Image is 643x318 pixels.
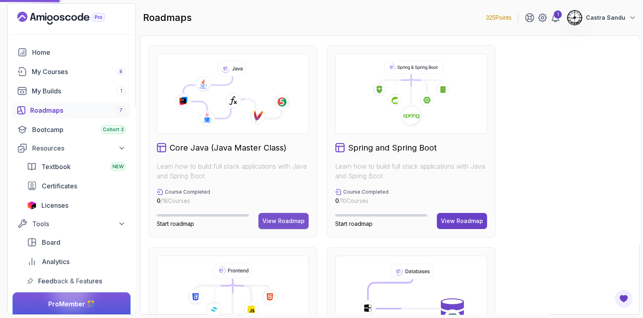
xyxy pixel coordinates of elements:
h2: roadmaps [143,11,192,24]
a: bootcamp [12,122,131,138]
a: builds [12,83,131,99]
p: Learn how to build full stack applications with Java and Spring Boot [157,161,309,181]
button: Resources [12,141,131,155]
button: View Roadmap [437,213,487,229]
span: Start roadmap [335,220,373,227]
span: Textbook [41,162,71,171]
div: My Courses [32,67,126,76]
button: user profile imageCastra Sandu [567,10,637,26]
h2: Spring and Spring Boot [348,142,437,153]
p: / 10 Courses [335,197,389,205]
h2: Core Java (Java Master Class) [170,142,287,153]
a: Landing page [17,12,123,25]
img: user profile image [567,10,582,25]
span: Licenses [41,200,68,210]
a: home [12,44,131,60]
a: certificates [22,178,131,194]
div: Tools [32,219,126,229]
button: Open Feedback Button [614,289,633,308]
a: roadmaps [12,102,131,118]
span: 0 [157,197,160,204]
span: Board [42,237,60,247]
div: View Roadmap [441,217,483,225]
div: View Roadmap [262,217,305,225]
div: 1 [554,10,562,19]
div: Resources [32,143,126,153]
a: analytics [22,254,131,270]
a: licenses [22,197,131,213]
a: 1 [551,13,560,23]
a: courses [12,64,131,80]
p: / 18 Courses [157,197,210,205]
span: 8 [119,68,123,75]
p: Learn how to build full stack applications with Java and Spring Boot [335,161,487,181]
button: View Roadmap [258,213,309,229]
img: jetbrains icon [27,201,37,209]
div: My Builds [32,86,126,96]
p: Castra Sandu [586,14,625,22]
span: 0 [335,197,339,204]
p: 325 Points [486,14,512,22]
span: Certificates [42,181,77,191]
div: Roadmaps [30,105,126,115]
span: 7 [119,107,123,114]
a: feedback [22,273,131,289]
button: Tools [12,217,131,231]
span: Cohort 3 [103,126,124,133]
span: Analytics [42,257,70,266]
span: Start roadmap [157,220,194,227]
p: Course Completed [343,189,389,195]
span: NEW [113,163,124,170]
div: Home [32,47,126,57]
p: Course Completed [165,189,210,195]
a: textbook [22,159,131,175]
span: Feedback & Features [38,276,102,286]
a: board [22,234,131,250]
span: 1 [120,88,122,94]
div: Bootcamp [32,125,126,134]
